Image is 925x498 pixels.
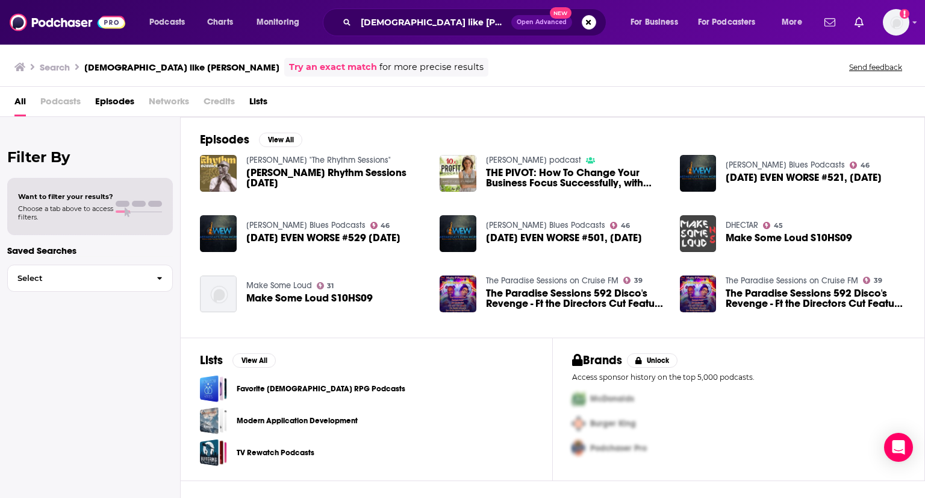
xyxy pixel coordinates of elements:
[763,222,783,229] a: 45
[207,14,233,31] span: Charts
[95,92,134,116] a: Episodes
[680,215,717,252] img: Make Some Loud S10HS09
[486,233,642,243] a: WEDNESDAY'S EVEN WORSE #501, MAY 05, 2021
[486,168,665,188] span: THE PIVOT: How To Change Your Business Focus Successfully, with [PERSON_NAME]
[634,278,643,283] span: 39
[486,168,665,188] a: THE PIVOT: How To Change Your Business Focus Successfully, with Kat Lee
[370,222,390,229] a: 46
[726,233,852,243] a: Make Some Loud S10HS09
[622,13,693,32] button: open menu
[379,60,484,74] span: for more precise results
[246,220,366,230] a: Ian McKenzie's Blues Podcasts
[246,280,312,291] a: Make Some Loud
[246,155,391,165] a: Derrick McKenzie "The Rhythm Sessions"
[14,92,26,116] a: All
[149,92,189,116] span: Networks
[883,9,909,36] img: User Profile
[237,446,314,459] a: TV Rewatch Podcasts
[850,162,870,169] a: 46
[631,14,678,31] span: For Business
[84,61,279,73] h3: [DEMOGRAPHIC_DATA] like [PERSON_NAME]
[200,276,237,312] a: Make Some Loud S10HS09
[18,204,113,221] span: Choose a tab above to access filters.
[550,7,572,19] span: New
[610,222,630,229] a: 46
[200,132,302,147] a: EpisodesView All
[334,8,618,36] div: Search podcasts, credits, & more...
[883,9,909,36] button: Show profile menu
[567,436,590,461] img: Third Pro Logo
[874,278,882,283] span: 39
[200,155,237,192] img: Derrick McKenzie Rhythm Sessions November 2024
[590,418,636,429] span: Burger King
[246,168,426,188] span: [PERSON_NAME] Rhythm Sessions [DATE]
[680,155,717,192] a: WEDNESDAY'S EVEN WORSE #521, SEPTEMBER 29, 2021
[40,61,70,73] h3: Search
[680,276,717,312] img: The Paradise Sessions 592 Disco's Revenge - Ft the Directors Cut Feature Hour - With Marky P on C...
[7,245,173,256] p: Saved Searches
[200,132,249,147] h2: Episodes
[726,220,758,230] a: DHECTAR
[246,233,400,243] span: [DATE] EVEN WORSE #529 [DATE]
[199,13,240,32] a: Charts
[204,92,235,116] span: Credits
[40,92,81,116] span: Podcasts
[486,155,581,165] a: Biz Mavens podcast
[7,265,173,292] button: Select
[440,155,476,192] img: THE PIVOT: How To Change Your Business Focus Successfully, with Kat Lee
[257,14,299,31] span: Monitoring
[200,353,223,368] h2: Lists
[8,274,147,282] span: Select
[726,276,858,286] a: The Paradise Sessions on Cruise FM
[627,353,678,368] button: Unlock
[572,353,622,368] h2: Brands
[726,288,905,309] span: The Paradise Sessions 592 Disco's Revenge - Ft the Directors Cut Feature Hour - With [PERSON_NAME...
[200,353,276,368] a: ListsView All
[820,12,840,33] a: Show notifications dropdown
[200,407,227,434] a: Modern Application Development
[289,60,377,74] a: Try an exact match
[200,215,237,252] a: WEDNESDAY'S EVEN WORSE #529 NOVEMBER 24, 2021
[884,433,913,462] div: Open Intercom Messenger
[381,223,390,229] span: 46
[511,15,572,30] button: Open AdvancedNew
[246,293,373,303] a: Make Some Loud S10HS09
[846,62,906,72] button: Send feedback
[861,163,870,168] span: 46
[726,172,882,183] span: [DATE] EVEN WORSE #521, [DATE]
[149,14,185,31] span: Podcasts
[726,172,882,183] a: WEDNESDAY'S EVEN WORSE #521, SEPTEMBER 29, 2021
[232,353,276,368] button: View All
[440,276,476,312] img: The Paradise Sessions 592 Disco's Revenge - Ft the Directors Cut Feature Hour - With Marky P on C...
[248,13,315,32] button: open menu
[440,215,476,252] img: WEDNESDAY'S EVEN WORSE #501, MAY 05, 2021
[18,192,113,201] span: Want to filter your results?
[486,288,665,309] a: The Paradise Sessions 592 Disco's Revenge - Ft the Directors Cut Feature Hour - With Marky P on C...
[863,277,882,284] a: 39
[623,277,643,284] a: 39
[486,233,642,243] span: [DATE] EVEN WORSE #501, [DATE]
[698,14,756,31] span: For Podcasters
[200,439,227,466] a: TV Rewatch Podcasts
[249,92,267,116] a: Lists
[883,9,909,36] span: Logged in as ei1745
[782,14,802,31] span: More
[900,9,909,19] svg: Add a profile image
[10,11,125,34] a: Podchaser - Follow, Share and Rate Podcasts
[7,148,173,166] h2: Filter By
[237,382,405,396] a: Favorite [DEMOGRAPHIC_DATA] RPG Podcasts
[567,411,590,436] img: Second Pro Logo
[590,394,634,404] span: McDonalds
[200,375,227,402] a: Favorite Queer RPG Podcasts
[486,288,665,309] span: The Paradise Sessions 592 Disco's Revenge - Ft the Directors Cut Feature Hour - With [PERSON_NAME...
[726,160,845,170] a: Ian McKenzie's Blues Podcasts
